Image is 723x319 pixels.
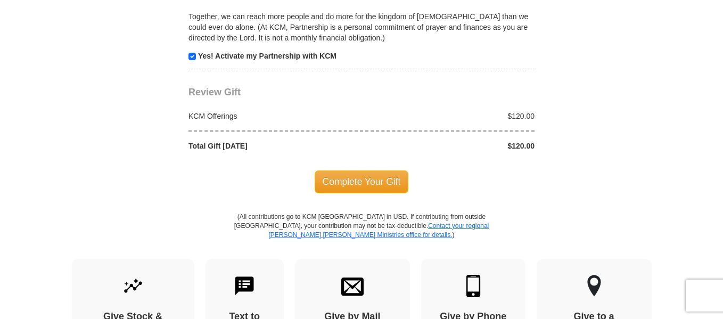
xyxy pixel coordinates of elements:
p: (All contributions go to KCM [GEOGRAPHIC_DATA] in USD. If contributing from outside [GEOGRAPHIC_D... [234,212,489,259]
div: Total Gift [DATE] [183,141,362,151]
strong: Yes! Activate my Partnership with KCM [198,52,336,60]
div: $120.00 [361,141,540,151]
div: KCM Offerings [183,111,362,121]
span: Review Gift [188,87,241,97]
img: mobile.svg [462,275,484,297]
img: give-by-stock.svg [122,275,144,297]
a: Contact your regional [PERSON_NAME] [PERSON_NAME] Ministries office for details. [268,222,489,239]
span: Complete Your Gift [315,170,409,193]
img: envelope.svg [341,275,364,297]
img: other-region [587,275,602,297]
img: text-to-give.svg [233,275,256,297]
div: $120.00 [361,111,540,121]
p: Together, we can reach more people and do more for the kingdom of [DEMOGRAPHIC_DATA] than we coul... [188,11,535,43]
